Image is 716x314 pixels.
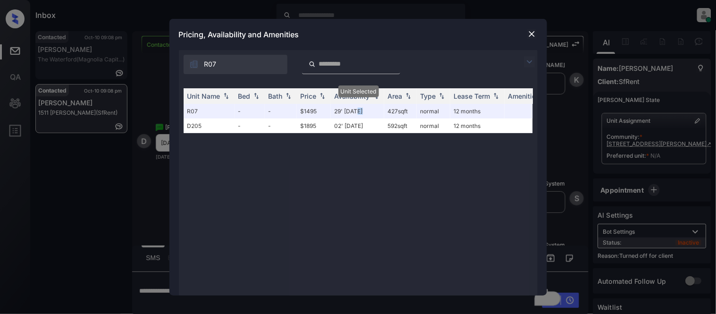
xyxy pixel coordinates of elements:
img: sorting [371,93,380,99]
img: sorting [404,93,413,99]
td: 12 months [450,104,505,119]
div: Price [301,92,317,100]
img: icon-zuma [189,59,199,69]
img: sorting [221,93,231,99]
td: - [265,104,297,119]
img: sorting [437,93,446,99]
td: - [235,119,265,133]
div: Amenities [508,92,540,100]
img: sorting [318,93,327,99]
div: Availability [335,92,370,100]
div: Bed [238,92,251,100]
img: sorting [252,93,261,99]
td: normal [417,119,450,133]
div: Lease Term [454,92,490,100]
td: R07 [184,104,235,119]
div: Bath [269,92,283,100]
td: $1895 [297,119,331,133]
td: 592 sqft [384,119,417,133]
td: 02' [DATE] [331,119,384,133]
img: sorting [491,93,501,99]
td: D205 [184,119,235,133]
div: Unit Name [187,92,220,100]
div: Type [421,92,436,100]
td: 427 sqft [384,104,417,119]
div: Area [388,92,403,100]
img: icon-zuma [524,56,535,68]
td: 29' [DATE] [331,104,384,119]
span: R07 [204,59,217,69]
div: Pricing, Availability and Amenities [169,19,547,50]
td: normal [417,104,450,119]
img: sorting [284,93,293,99]
td: $1495 [297,104,331,119]
td: - [235,104,265,119]
img: close [527,29,537,39]
img: icon-zuma [309,60,316,68]
td: - [265,119,297,133]
td: 12 months [450,119,505,133]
